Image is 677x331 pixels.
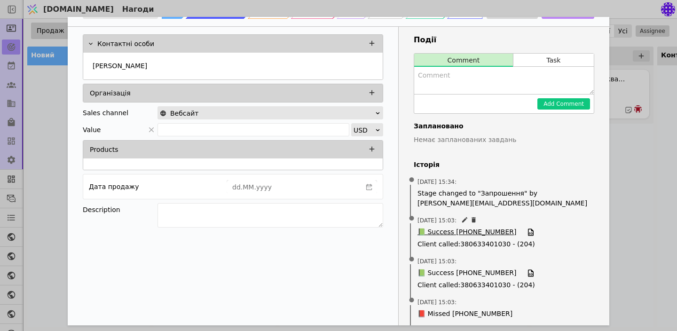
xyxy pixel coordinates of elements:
[414,54,513,67] button: Comment
[90,88,131,98] p: Організація
[417,189,590,208] span: Stage changed to "Запрошення" by [PERSON_NAME][EMAIL_ADDRESS][DOMAIN_NAME]
[170,107,198,120] span: Вебсайт
[97,39,154,49] p: Контактні особи
[93,61,147,71] p: [PERSON_NAME]
[83,123,101,136] span: Value
[417,227,516,237] span: 📗 Success [PHONE_NUMBER]
[366,184,372,190] svg: calender simple
[227,181,362,194] input: dd.MM.yyyy
[417,216,457,225] span: [DATE] 15:03 :
[417,309,512,319] span: 📕 Missed [PHONE_NUMBER]
[417,268,516,278] span: 📗 Success [PHONE_NUMBER]
[417,239,590,249] span: Client called : 380633401030 - (204)
[160,110,166,117] img: online-store.svg
[68,17,609,325] div: Add Opportunity
[83,203,157,216] div: Description
[407,168,417,192] span: •
[90,145,118,155] p: Products
[414,135,594,145] p: Немає запланованих завдань
[354,124,375,137] div: USD
[537,98,590,110] button: Add Comment
[417,257,457,266] span: [DATE] 15:03 :
[417,298,457,307] span: [DATE] 15:03 :
[417,280,590,290] span: Client called : 380633401030 - (204)
[89,180,139,193] div: Дата продажу
[414,160,594,170] h4: Історія
[407,289,417,313] span: •
[414,121,594,131] h4: Заплановано
[414,34,594,46] h3: Події
[407,207,417,231] span: •
[513,54,594,67] button: Task
[417,178,457,186] span: [DATE] 15:34 :
[83,106,128,119] div: Sales channel
[407,248,417,272] span: •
